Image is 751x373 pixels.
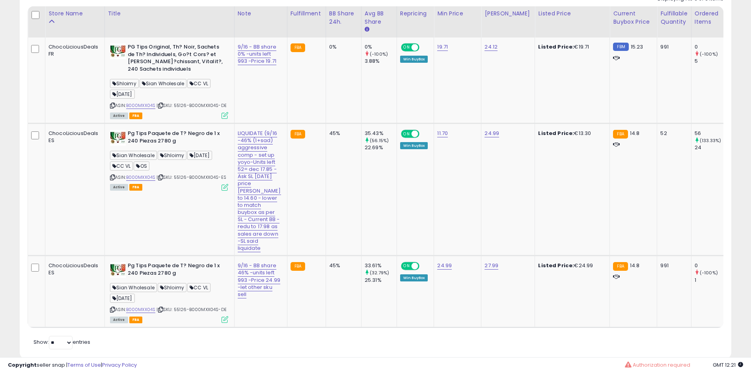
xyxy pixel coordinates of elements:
span: OFF [418,131,431,137]
span: Shloimy [158,283,186,292]
div: 0 [695,262,727,269]
div: ChocoLiciousDeals ES [48,262,99,276]
span: OFF [418,263,431,270]
span: OS [134,161,149,171]
div: ChocoLiciousDeals ES [48,130,99,144]
strong: Copyright [8,361,37,369]
span: ON [402,263,412,270]
small: FBA [291,262,305,271]
a: 24.99 [485,129,499,137]
a: B000MXX04S [126,174,156,181]
div: Win BuyBox [400,142,428,149]
span: Shloimy [158,151,186,160]
div: 991 [660,262,685,269]
a: 24.12 [485,43,498,51]
span: Show: entries [34,338,90,346]
div: Avg BB Share [365,9,393,26]
img: 41wg+sAcXNL._SL40_.jpg [110,43,126,59]
div: Min Price [437,9,478,18]
div: Title [108,9,231,18]
small: FBA [613,262,628,271]
div: [PERSON_NAME] [485,9,531,18]
span: [DATE] [187,151,212,160]
a: 9/16 - BB share 0% -units left 993 -Price 19.71 [238,43,276,65]
div: Fulfillment [291,9,322,18]
span: OFF [418,44,431,51]
a: 19.71 [437,43,448,51]
small: FBA [291,130,305,139]
small: (32.79%) [370,270,389,276]
span: CC VL [187,283,211,292]
div: 52 [660,130,685,137]
div: 25.31% [365,277,397,284]
div: 5 [695,58,727,65]
span: ON [402,44,412,51]
span: CC VL [187,79,211,88]
div: ChocoLiciousDeals FR [48,43,99,58]
span: | SKU: 55126-B000MXX04S-ES [157,174,226,180]
span: All listings currently available for purchase on Amazon [110,184,128,191]
div: Store Name [48,9,101,18]
span: [DATE] [110,90,135,99]
div: 24 [695,144,727,151]
b: Listed Price: [538,262,574,269]
div: 0% [329,43,355,51]
span: 14.8 [630,129,640,137]
a: 27.99 [485,262,498,270]
span: Sian Wholesale [140,79,186,88]
span: | SKU: 55126-B000MXX04S-DE [157,306,226,313]
small: (133.33%) [700,137,721,144]
span: FBA [129,317,143,323]
div: 0% [365,43,397,51]
div: 45% [329,262,355,269]
small: (56.15%) [370,137,389,144]
small: FBA [291,43,305,52]
div: €24.99 [538,262,604,269]
div: 56 [695,130,727,137]
span: | SKU: 55126-B000MXX04S-DE [157,102,226,109]
span: 15.23 [631,43,643,51]
small: (-100%) [700,270,718,276]
small: FBA [613,130,628,139]
span: Sian Wholesale [110,151,157,160]
img: 41wg+sAcXNL._SL40_.jpg [110,130,126,146]
div: Win BuyBox [400,274,428,281]
a: LIQUIDATE (9/16 -46% (1+sad) aggressive comp - set up yoyo-Units left 52= dec 17.85 - Ask SL [DAT... [238,129,281,252]
div: 45% [329,130,355,137]
small: Avg BB Share. [365,26,369,33]
span: 2025-09-16 12:21 GMT [713,361,743,369]
small: FBM [613,43,628,51]
div: 22.69% [365,144,397,151]
div: 1 [695,277,727,284]
div: 35.43% [365,130,397,137]
a: 24.99 [437,262,452,270]
span: CC VL [110,161,133,171]
span: Sian Wholesale [110,283,157,292]
div: Note [238,9,284,18]
small: (-100%) [700,51,718,57]
div: 33.61% [365,262,397,269]
a: 9/16 - BB share 46% -units left 993 -Price 24.99 -let other sku sell [238,262,280,298]
div: Win BuyBox [400,56,428,63]
span: 14.8 [630,262,640,269]
div: Ordered Items [695,9,723,26]
div: 0 [695,43,727,51]
div: Fulfillable Quantity [660,9,688,26]
div: ASIN: [110,130,228,190]
small: (-100%) [370,51,388,57]
b: PG Tips Original, Th? Noir, Sachets de Th? Individuels, Go?t Cors? et [PERSON_NAME]?chissant, Vit... [128,43,224,75]
b: Listed Price: [538,129,574,137]
span: All listings currently available for purchase on Amazon [110,112,128,119]
span: Shloimy [110,79,139,88]
a: B000MXX04S [126,306,156,313]
div: seller snap | | [8,362,137,369]
div: ASIN: [110,262,228,322]
div: ASIN: [110,43,228,118]
img: 41wg+sAcXNL._SL40_.jpg [110,262,126,278]
span: FBA [129,184,143,191]
div: 3.88% [365,58,397,65]
div: Listed Price [538,9,606,18]
span: ON [402,131,412,137]
div: €19.71 [538,43,604,51]
a: B000MXX04S [126,102,156,109]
